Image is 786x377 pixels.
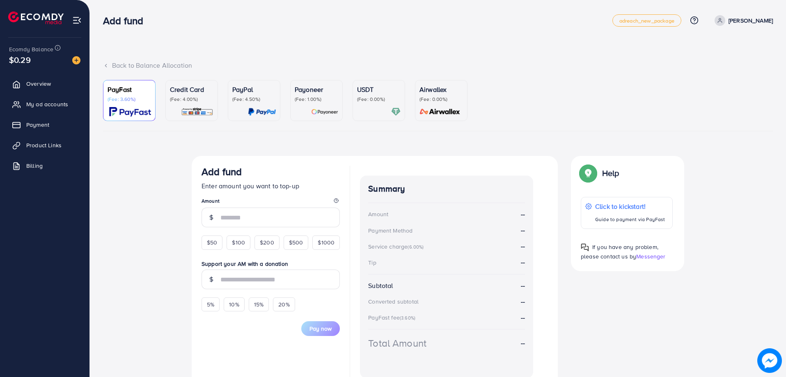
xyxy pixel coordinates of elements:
[6,117,83,133] a: Payment
[232,85,276,94] p: PayPal
[636,252,665,260] span: Messenger
[202,260,340,268] label: Support your AM with a donation
[612,14,681,27] a: adreach_new_package
[400,315,415,321] small: (3.60%)
[368,258,376,267] div: Tip
[248,107,276,117] img: card
[581,243,658,260] span: If you have any problem, please contact us by
[581,166,596,181] img: Popup guide
[108,96,151,103] p: (Fee: 3.60%)
[295,85,338,94] p: Payoneer
[581,243,589,251] img: Popup guide
[521,297,525,306] strong: --
[289,238,303,247] span: $500
[26,121,49,129] span: Payment
[232,238,245,247] span: $100
[521,242,525,251] strong: --
[6,96,83,112] a: My ad accounts
[207,238,217,247] span: $50
[6,158,83,174] a: Billing
[729,16,773,25] p: [PERSON_NAME]
[521,258,525,267] strong: --
[419,96,463,103] p: (Fee: 0.00%)
[109,107,151,117] img: card
[181,107,213,117] img: card
[408,244,424,250] small: (6.00%)
[8,11,64,24] img: logo
[521,281,525,290] strong: --
[202,166,242,178] h3: Add fund
[595,215,665,224] p: Guide to payment via PayFast
[103,15,150,27] h3: Add fund
[170,85,213,94] p: Credit Card
[368,210,388,218] div: Amount
[207,300,214,308] span: 5%
[6,137,83,153] a: Product Links
[301,321,340,336] button: Pay now
[6,75,83,92] a: Overview
[757,348,782,373] img: image
[26,80,51,88] span: Overview
[368,281,393,290] div: Subtotal
[391,107,401,117] img: card
[521,210,525,219] strong: --
[260,238,274,247] span: $200
[521,313,525,322] strong: --
[311,107,338,117] img: card
[521,226,525,235] strong: --
[26,100,68,108] span: My ad accounts
[595,201,665,211] p: Click to kickstart!
[309,324,332,333] span: Pay now
[254,300,264,308] span: 15%
[419,85,463,94] p: Airwallex
[368,313,418,322] div: PayFast fee
[9,45,53,53] span: Ecomdy Balance
[108,85,151,94] p: PayFast
[521,338,525,348] strong: --
[170,96,213,103] p: (Fee: 4.00%)
[368,336,426,350] div: Total Amount
[202,181,340,191] p: Enter amount you want to top-up
[602,168,619,178] p: Help
[295,96,338,103] p: (Fee: 1.00%)
[26,141,62,149] span: Product Links
[368,242,426,251] div: Service charge
[72,16,82,25] img: menu
[619,18,674,23] span: adreach_new_package
[202,197,340,208] legend: Amount
[72,56,80,64] img: image
[357,96,401,103] p: (Fee: 0.00%)
[103,61,773,70] div: Back to Balance Allocation
[232,96,276,103] p: (Fee: 4.50%)
[357,85,401,94] p: USDT
[711,15,773,26] a: [PERSON_NAME]
[318,238,335,247] span: $1000
[278,300,289,308] span: 20%
[368,297,419,306] div: Converted subtotal
[9,54,31,66] span: $0.29
[368,184,525,194] h4: Summary
[417,107,463,117] img: card
[26,162,43,170] span: Billing
[368,226,412,235] div: Payment Method
[229,300,239,308] span: 10%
